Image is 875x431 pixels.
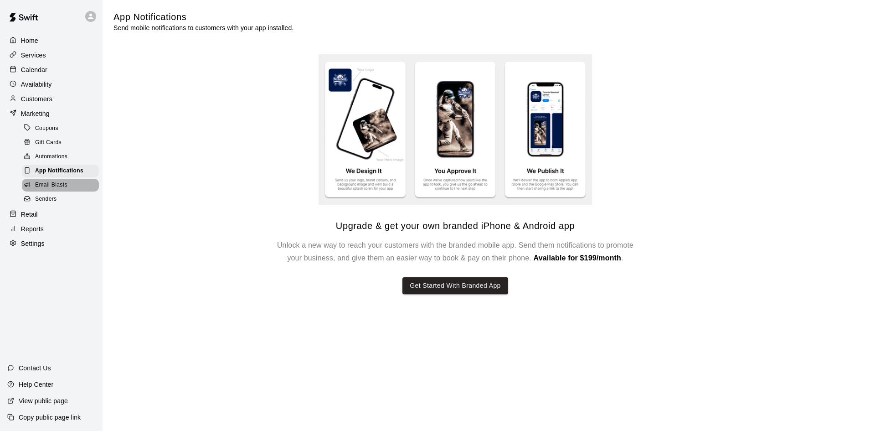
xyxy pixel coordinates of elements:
[19,380,53,389] p: Help Center
[21,239,45,248] p: Settings
[21,210,38,219] p: Retail
[7,107,95,120] a: Marketing
[22,164,103,178] a: App Notifications
[22,179,99,192] div: Email Blasts
[7,222,95,236] a: Reports
[21,224,44,234] p: Reports
[319,54,592,205] img: Branded app
[35,152,67,161] span: Automations
[19,363,51,373] p: Contact Us
[22,150,103,164] a: Automations
[35,195,57,204] span: Senders
[402,277,508,294] button: Get Started With Branded App
[22,151,99,163] div: Automations
[21,65,47,74] p: Calendar
[35,181,67,190] span: Email Blasts
[21,80,52,89] p: Availability
[22,121,103,135] a: Coupons
[22,135,103,150] a: Gift Cards
[21,36,38,45] p: Home
[336,220,575,232] h5: Upgrade & get your own branded iPhone & Android app
[7,92,95,106] a: Customers
[22,122,99,135] div: Coupons
[22,178,103,192] a: Email Blasts
[19,396,68,405] p: View public page
[7,63,95,77] a: Calendar
[22,136,99,149] div: Gift Cards
[273,239,638,265] h6: Unlock a new way to reach your customers with the branded mobile app. Send them notifications to ...
[22,165,99,177] div: App Notifications
[22,192,103,207] a: Senders
[22,193,99,206] div: Senders
[7,48,95,62] a: Services
[7,78,95,91] a: Availability
[534,254,621,262] span: Available for $199/month
[402,265,508,294] a: Get Started With Branded App
[7,237,95,250] a: Settings
[7,34,95,47] a: Home
[21,109,50,118] p: Marketing
[35,138,62,147] span: Gift Cards
[19,413,81,422] p: Copy public page link
[21,51,46,60] p: Services
[113,11,293,23] h5: App Notifications
[7,208,95,221] a: Retail
[113,23,293,32] p: Send mobile notifications to customers with your app installed.
[35,166,83,176] span: App Notifications
[21,94,52,104] p: Customers
[35,124,58,133] span: Coupons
